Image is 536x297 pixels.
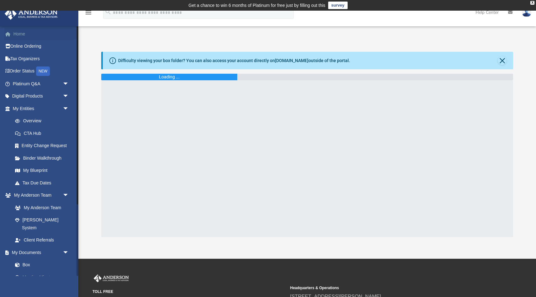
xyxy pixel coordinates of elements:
[9,115,78,127] a: Overview
[105,8,112,15] i: search
[9,127,78,140] a: CTA Hub
[9,177,78,189] a: Tax Due Dates
[3,8,60,20] img: Anderson Advisors Platinum Portal
[63,246,75,259] span: arrow_drop_down
[9,140,78,152] a: Entity Change Request
[4,28,78,40] a: Home
[85,12,92,16] a: menu
[188,2,325,9] div: Get a chance to win 6 months of Platinum for free just by filling out this
[9,271,75,284] a: Meeting Minutes
[522,8,531,17] img: User Pic
[63,189,75,202] span: arrow_drop_down
[4,102,78,115] a: My Entitiesarrow_drop_down
[498,56,507,65] button: Close
[4,52,78,65] a: Tax Organizers
[4,90,78,103] a: Digital Productsarrow_drop_down
[159,74,180,80] div: Loading ...
[63,90,75,103] span: arrow_drop_down
[9,164,75,177] a: My Blueprint
[328,2,348,9] a: survey
[4,40,78,53] a: Online Ordering
[9,234,75,247] a: Client Referrals
[9,259,72,271] a: Box
[118,57,350,64] div: Difficulty viewing your box folder? You can also access your account directly on outside of the p...
[4,65,78,78] a: Order StatusNEW
[4,77,78,90] a: Platinum Q&Aarrow_drop_down
[92,274,130,283] img: Anderson Advisors Platinum Portal
[85,9,92,16] i: menu
[9,214,75,234] a: [PERSON_NAME] System
[92,289,286,294] small: TOLL FREE
[290,285,484,291] small: Headquarters & Operations
[63,102,75,115] span: arrow_drop_down
[275,58,308,63] a: [DOMAIN_NAME]
[63,77,75,90] span: arrow_drop_down
[4,246,75,259] a: My Documentsarrow_drop_down
[9,201,72,214] a: My Anderson Team
[530,1,534,5] div: close
[9,152,78,164] a: Binder Walkthrough
[4,189,75,202] a: My Anderson Teamarrow_drop_down
[36,66,50,76] div: NEW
